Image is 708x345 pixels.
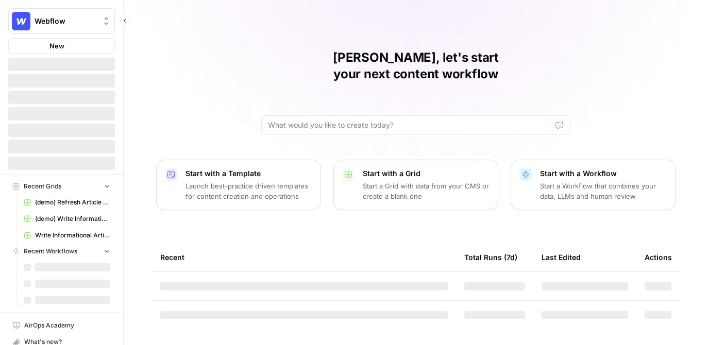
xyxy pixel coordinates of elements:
[363,168,490,179] p: Start with a Grid
[261,49,570,82] h1: [PERSON_NAME], let's start your next content workflow
[24,321,110,330] span: AirOps Academy
[160,243,448,271] div: Recent
[540,181,667,201] p: Start a Workflow that combines your data, LLMs and human review
[540,168,667,179] p: Start with a Workflow
[19,211,115,227] a: (demo) Write Informational Article
[8,244,115,259] button: Recent Workflows
[542,243,581,271] div: Last Edited
[363,181,490,201] p: Start a Grid with data from your CMS or create a blank one
[12,12,30,30] img: Webflow Logo
[19,227,115,244] a: Write Informational Article
[24,182,61,191] span: Recent Grids
[511,160,676,210] button: Start with a WorkflowStart a Workflow that combines your data, LLMs and human review
[333,160,498,210] button: Start with a GridStart a Grid with data from your CMS or create a blank one
[156,160,321,210] button: Start with a TemplateLaunch best-practice driven templates for content creation and operations
[35,214,110,223] span: (demo) Write Informational Article
[8,38,115,54] button: New
[8,179,115,194] button: Recent Grids
[35,231,110,240] span: Write Informational Article
[464,243,517,271] div: Total Runs (7d)
[24,247,77,256] span: Recent Workflows
[645,243,672,271] div: Actions
[8,317,115,334] a: AirOps Academy
[35,16,97,26] span: Webflow
[186,168,312,179] p: Start with a Template
[35,198,110,207] span: (demo) Refresh Article Content & Analysis
[8,8,115,34] button: Workspace: Webflow
[186,181,312,201] p: Launch best-practice driven templates for content creation and operations
[49,41,64,51] span: New
[268,120,551,130] input: What would you like to create today?
[19,194,115,211] a: (demo) Refresh Article Content & Analysis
